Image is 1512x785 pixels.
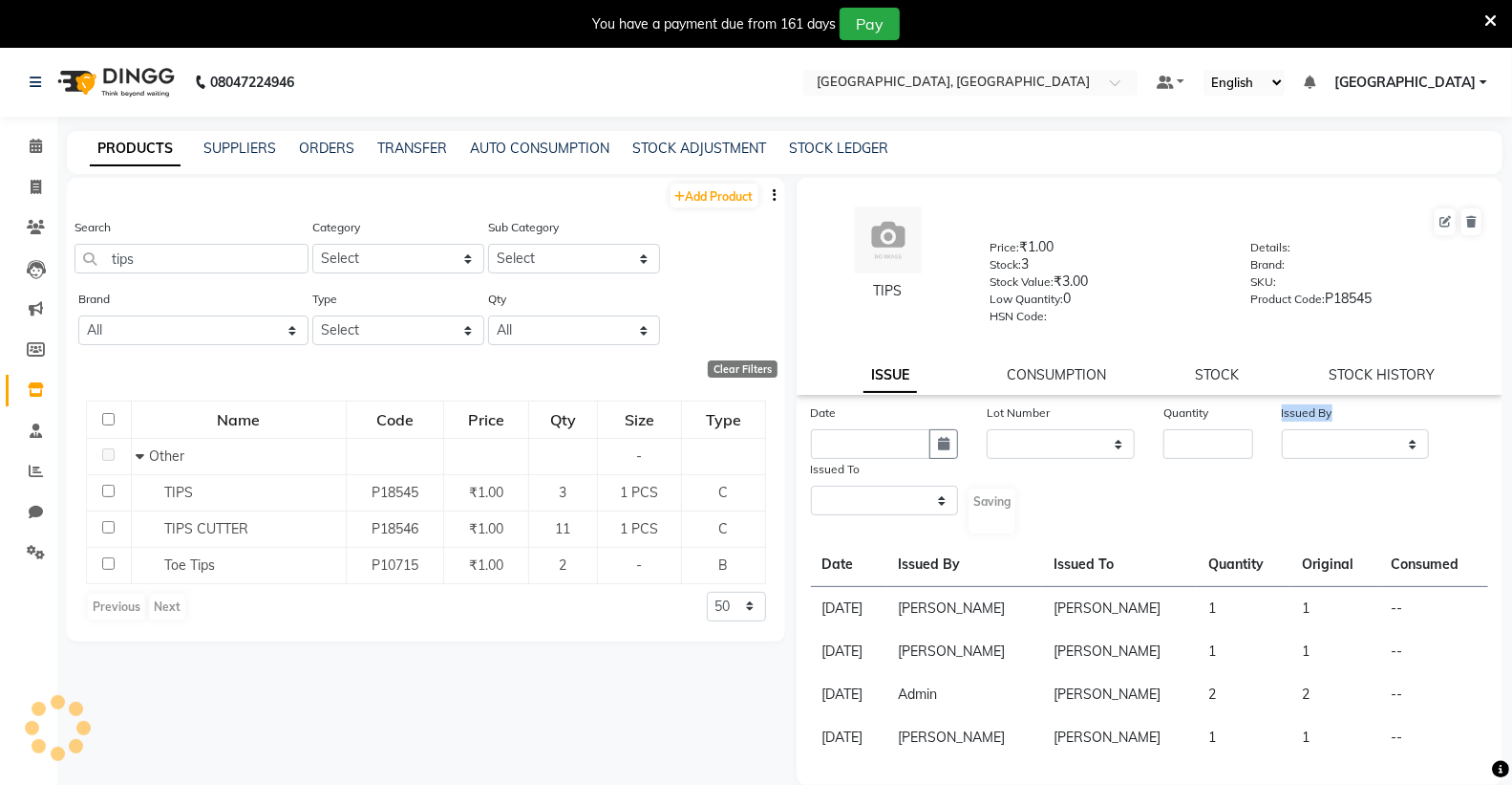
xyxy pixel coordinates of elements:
div: ₹3.00 [990,272,1223,298]
span: 2 [559,556,566,574]
label: Price: [990,239,1019,256]
label: Date [811,404,837,422]
span: - [636,556,642,574]
label: Brand [78,291,110,308]
label: HSN Code: [990,308,1047,325]
th: Original [1290,543,1379,587]
label: Stock Value: [990,273,1054,291]
td: 2 [1197,673,1290,716]
span: 1 PCS [620,484,658,501]
label: Low Quantity: [990,291,1063,308]
label: Details: [1250,239,1290,256]
td: [DATE] [811,716,887,759]
div: Qty [530,403,596,437]
td: 1 [1290,587,1379,631]
div: You have a payment due from 161 days [592,14,836,34]
a: STOCK LEDGER [789,140,888,157]
div: TIPS [816,281,961,301]
th: Consumed [1379,543,1488,587]
td: [PERSON_NAME] [1042,630,1197,673]
td: 1 [1290,630,1379,673]
label: Type [312,291,337,308]
td: Admin [887,673,1042,716]
span: C [718,484,728,501]
div: 3 [990,254,1223,281]
td: -- [1379,587,1488,631]
td: 1 [1290,716,1379,759]
b: 08047224946 [210,55,294,109]
a: ISSUE [863,359,917,393]
span: B [718,556,728,574]
label: Quantity [1163,404,1208,422]
td: 2 [1290,673,1379,716]
div: Type [683,403,763,437]
img: avatar [855,207,922,273]
div: 0 [990,289,1223,316]
td: [DATE] [811,630,887,673]
div: Size [599,403,681,437]
a: CONSUMPTION [1007,366,1106,383]
span: 3 [559,484,566,501]
a: STOCK [1196,366,1240,383]
td: [PERSON_NAME] [887,587,1042,631]
div: Price [445,403,527,437]
span: Other [149,447,184,465]
img: logo [49,55,180,109]
th: Quantity [1197,543,1290,587]
td: 1 [1197,716,1290,759]
label: Lot Number [987,404,1050,422]
td: -- [1379,716,1488,759]
a: SUPPLIERS [203,140,276,157]
td: [PERSON_NAME] [887,630,1042,673]
a: ORDERS [299,140,354,157]
th: Issued By [887,543,1042,587]
div: Clear Filters [708,360,777,378]
span: P18546 [372,520,418,537]
label: Issued To [811,461,861,478]
td: [PERSON_NAME] [1042,673,1197,716]
label: SKU: [1250,273,1276,291]
label: Qty [488,291,506,308]
td: -- [1379,630,1488,673]
span: P18545 [372,484,418,501]
span: - [636,447,642,465]
label: Category [312,219,360,236]
div: Name [133,403,345,437]
label: Sub Category [488,219,559,236]
td: 1 [1197,587,1290,631]
a: PRODUCTS [90,132,181,166]
span: TIPS [164,484,193,501]
th: Date [811,543,887,587]
td: -- [1379,673,1488,716]
label: Brand: [1250,256,1285,273]
div: P18545 [1250,289,1483,316]
span: ₹1.00 [469,520,503,537]
div: Code [348,403,443,437]
span: TIPS CUTTER [164,520,248,537]
td: 1 [1197,630,1290,673]
td: [PERSON_NAME] [1042,587,1197,631]
a: AUTO CONSUMPTION [470,140,609,157]
td: [DATE] [811,673,887,716]
td: [DATE] [811,587,887,631]
span: Toe Tips [164,556,215,574]
span: C [718,520,728,537]
span: Collapse Row [136,447,149,465]
span: 11 [555,520,570,537]
label: Search [75,219,111,236]
td: [PERSON_NAME] [887,716,1042,759]
span: 1 PCS [620,520,658,537]
a: STOCK ADJUSTMENT [632,140,766,157]
td: [PERSON_NAME] [1042,716,1197,759]
span: ₹1.00 [469,556,503,574]
input: Search by product name or code [75,244,309,273]
a: TRANSFER [377,140,447,157]
a: Add Product [671,184,758,207]
label: Stock: [990,256,1021,273]
div: ₹1.00 [990,237,1223,264]
button: Pay [840,8,900,40]
span: ₹1.00 [469,484,503,501]
a: STOCK HISTORY [1329,366,1435,383]
label: Issued By [1282,404,1332,422]
label: Product Code: [1250,291,1325,308]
